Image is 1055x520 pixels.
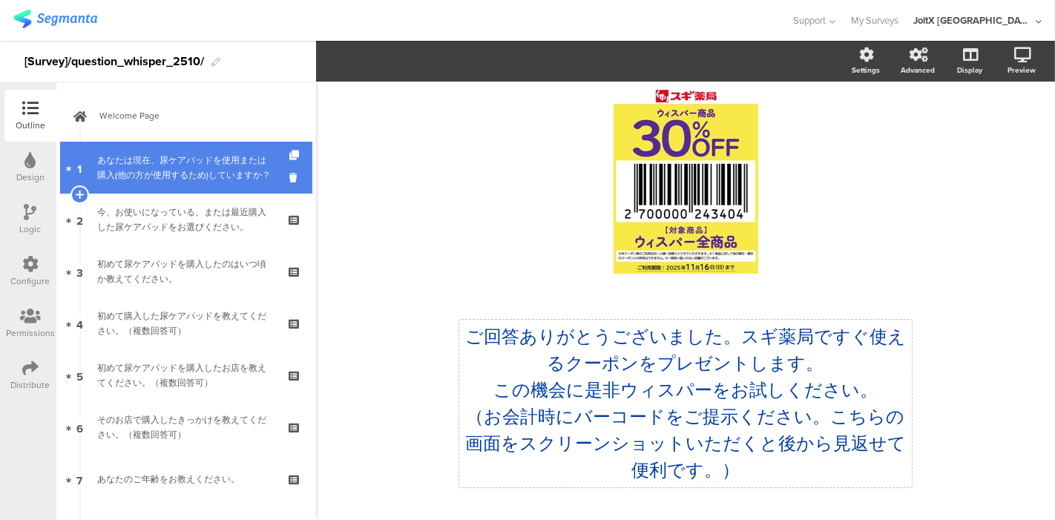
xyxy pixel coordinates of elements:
[16,119,45,132] div: Outline
[463,323,908,377] p: ご回答ありがとうございました。スギ薬局ですぐ使えるクーポンをプレゼントします。
[97,153,275,182] div: あなたは現在、尿ケアパッドを使用または購入(他の方が使用するため)していますか？
[97,309,275,338] div: 初めて購入した尿ケアパッドを教えてください。（複数回答可）
[60,90,312,142] a: Welcome Page
[289,151,302,160] i: Duplicate
[60,349,312,401] a: 5 初めて尿ケアパッドを購入したお店を教えてください。（複数回答可）
[16,171,45,184] div: Design
[794,13,826,27] span: Support
[11,378,50,392] div: Distribute
[463,404,908,484] p: （お会計時にバーコードをご提示ください。こちらの画面をスクリーンショットいただくと後から見返せて便利です。）
[11,274,50,288] div: Configure
[97,205,275,234] div: 今、お使いになっている、または最近購入した尿ケアパッドをお選びください。
[97,472,275,487] div: あなたのご年齢をお教えください。
[289,171,302,185] i: Delete
[76,263,83,280] span: 3
[78,159,82,176] span: 1
[913,13,1032,27] div: JoltX [GEOGRAPHIC_DATA]
[76,211,83,228] span: 2
[957,65,982,76] div: Display
[13,10,97,28] img: segmanta logo
[77,471,83,487] span: 7
[6,326,55,340] div: Permissions
[24,50,204,73] div: [Survey]/question_whisper_2510/
[20,223,42,236] div: Logic
[901,65,935,76] div: Advanced
[60,453,312,505] a: 7 あなたのご年齢をお教えください。
[76,419,83,435] span: 6
[852,65,880,76] div: Settings
[99,108,289,123] span: Welcome Page
[463,377,908,404] p: この機会に是非ウィスパーをお試しください。
[60,142,312,194] a: 1 あなたは現在、尿ケアパッドを使用または購入(他の方が使用するため)していますか？
[97,257,275,286] div: 初めて尿ケアパッドを購入したのはいつ頃か教えてください。
[1008,65,1036,76] div: Preview
[97,412,275,442] div: そのお店で購入したきっかけを教えてください。（複数回答可）
[60,194,312,246] a: 2 今、お使いになっている、または最近購入した尿ケアパッドをお選びください。
[60,401,312,453] a: 6 そのお店で購入したきっかけを教えてください。（複数回答可）
[60,297,312,349] a: 4 初めて購入した尿ケアパッドを教えてください。（複数回答可）
[76,367,83,384] span: 5
[60,246,312,297] a: 3 初めて尿ケアパッドを購入したのはいつ頃か教えてください。
[76,315,83,332] span: 4
[97,361,275,390] div: 初めて尿ケアパッドを購入したお店を教えてください。（複数回答可）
